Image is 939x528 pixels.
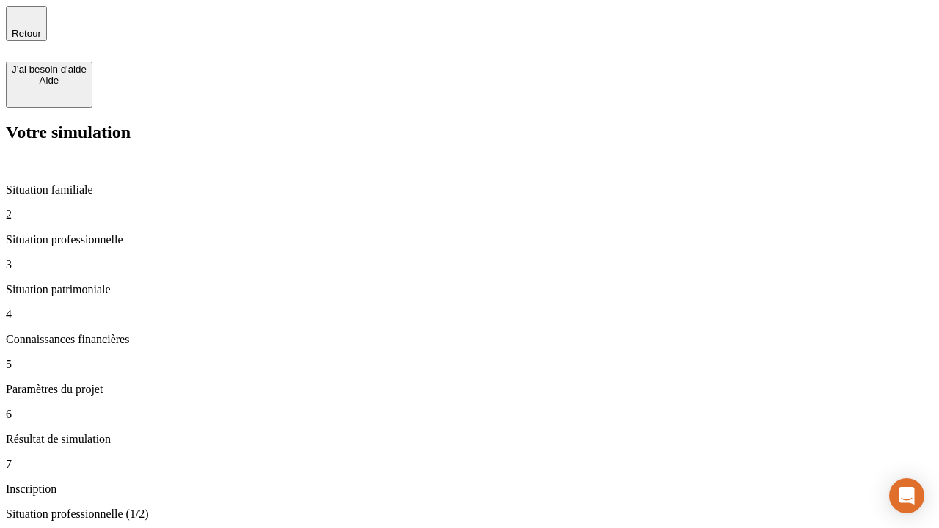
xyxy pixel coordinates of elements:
p: Situation familiale [6,183,933,197]
button: Retour [6,6,47,41]
p: Situation professionnelle (1/2) [6,507,933,521]
p: 2 [6,208,933,221]
button: J’ai besoin d'aideAide [6,62,92,108]
p: Résultat de simulation [6,433,933,446]
p: 5 [6,358,933,371]
span: Retour [12,28,41,39]
p: 4 [6,308,933,321]
div: Open Intercom Messenger [889,478,924,513]
p: Inscription [6,483,933,496]
p: Situation professionnelle [6,233,933,246]
div: J’ai besoin d'aide [12,64,87,75]
p: 7 [6,458,933,471]
p: 6 [6,408,933,421]
h2: Votre simulation [6,122,933,142]
p: Paramètres du projet [6,383,933,396]
div: Aide [12,75,87,86]
p: 3 [6,258,933,271]
p: Situation patrimoniale [6,283,933,296]
p: Connaissances financières [6,333,933,346]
